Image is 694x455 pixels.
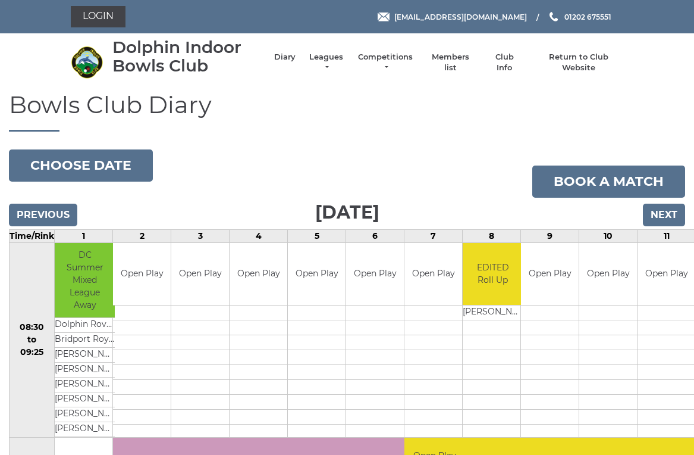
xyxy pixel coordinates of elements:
[357,52,414,73] a: Competitions
[113,243,171,306] td: Open Play
[394,12,527,21] span: [EMAIL_ADDRESS][DOMAIN_NAME]
[55,229,113,242] td: 1
[521,229,579,242] td: 9
[274,52,296,63] a: Diary
[112,38,262,75] div: Dolphin Indoor Bowls Club
[346,243,404,306] td: Open Play
[171,243,229,306] td: Open Play
[426,52,475,73] a: Members list
[346,229,404,242] td: 6
[71,6,125,27] a: Login
[463,243,523,306] td: EDITED Roll Up
[548,11,611,23] a: Phone us 01202 675551
[487,52,522,73] a: Club Info
[463,306,523,320] td: [PERSON_NAME]
[10,229,55,242] td: Time/Rink
[378,13,390,21] img: Email
[171,229,230,242] td: 3
[230,243,287,306] td: Open Play
[55,407,115,422] td: [PERSON_NAME]
[533,52,623,73] a: Return to Club Website
[532,166,685,198] a: Book a match
[564,12,611,21] span: 01202 675551
[288,229,346,242] td: 5
[55,332,115,347] td: Bridport Royals
[378,11,527,23] a: Email [EMAIL_ADDRESS][DOMAIN_NAME]
[463,229,521,242] td: 8
[643,204,685,226] input: Next
[404,243,462,306] td: Open Play
[288,243,346,306] td: Open Play
[307,52,345,73] a: Leagues
[9,204,77,226] input: Previous
[55,317,115,332] td: Dolphin Rovers v
[404,229,463,242] td: 7
[9,149,153,182] button: Choose date
[521,243,579,306] td: Open Play
[55,377,115,392] td: [PERSON_NAME]
[55,347,115,362] td: [PERSON_NAME]
[579,243,637,306] td: Open Play
[10,242,55,437] td: 08:30 to 09:25
[71,46,103,79] img: Dolphin Indoor Bowls Club
[579,229,638,242] td: 10
[9,92,685,132] h1: Bowls Club Diary
[55,422,115,437] td: [PERSON_NAME]
[55,362,115,377] td: [PERSON_NAME]
[230,229,288,242] td: 4
[55,243,115,318] td: DC Summer Mixed League Away
[113,229,171,242] td: 2
[55,392,115,407] td: [PERSON_NAME]
[549,12,558,21] img: Phone us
